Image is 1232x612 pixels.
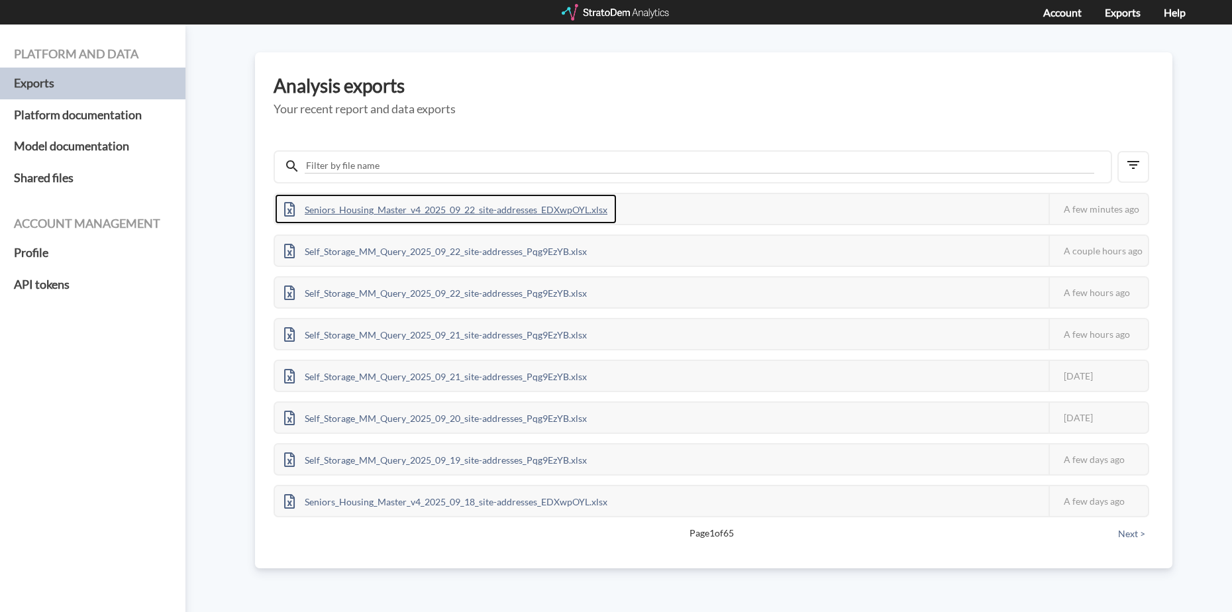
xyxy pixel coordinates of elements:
div: Self_Storage_MM_Query_2025_09_21_site-addresses_Pqg9EzYB.xlsx [275,319,596,349]
div: A few days ago [1049,444,1148,474]
a: Help [1164,6,1186,19]
div: Self_Storage_MM_Query_2025_09_21_site-addresses_Pqg9EzYB.xlsx [275,361,596,391]
div: A couple hours ago [1049,236,1148,266]
a: Model documentation [14,130,172,162]
h5: Your recent report and data exports [274,103,1154,116]
div: Seniors_Housing_Master_v4_2025_09_18_site-addresses_EDXwpOYL.xlsx [275,486,617,516]
div: Self_Storage_MM_Query_2025_09_22_site-addresses_Pqg9EzYB.xlsx [275,236,596,266]
div: Self_Storage_MM_Query_2025_09_22_site-addresses_Pqg9EzYB.xlsx [275,278,596,307]
a: API tokens [14,269,172,301]
a: Self_Storage_MM_Query_2025_09_19_site-addresses_Pqg9EzYB.xlsx [275,452,596,464]
div: Self_Storage_MM_Query_2025_09_20_site-addresses_Pqg9EzYB.xlsx [275,403,596,433]
a: Shared files [14,162,172,194]
a: Seniors_Housing_Master_v4_2025_09_22_site-addresses_EDXwpOYL.xlsx [275,202,617,213]
a: Self_Storage_MM_Query_2025_09_22_site-addresses_Pqg9EzYB.xlsx [275,285,596,297]
a: Exports [1105,6,1141,19]
a: Account [1043,6,1082,19]
span: Page 1 of 65 [320,527,1103,540]
div: Self_Storage_MM_Query_2025_09_19_site-addresses_Pqg9EzYB.xlsx [275,444,596,474]
a: Profile [14,237,172,269]
a: Self_Storage_MM_Query_2025_09_21_site-addresses_Pqg9EzYB.xlsx [275,369,596,380]
a: Seniors_Housing_Master_v4_2025_09_18_site-addresses_EDXwpOYL.xlsx [275,494,617,505]
input: Filter by file name [305,158,1094,174]
h3: Analysis exports [274,76,1154,96]
div: A few hours ago [1049,278,1148,307]
h4: Platform and data [14,48,172,61]
h4: Account management [14,217,172,230]
div: A few minutes ago [1049,194,1148,224]
a: Exports [14,68,172,99]
div: A few hours ago [1049,319,1148,349]
div: A few days ago [1049,486,1148,516]
div: [DATE] [1049,403,1148,433]
a: Self_Storage_MM_Query_2025_09_22_site-addresses_Pqg9EzYB.xlsx [275,244,596,255]
a: Self_Storage_MM_Query_2025_09_21_site-addresses_Pqg9EzYB.xlsx [275,327,596,338]
div: [DATE] [1049,361,1148,391]
a: Platform documentation [14,99,172,131]
div: Seniors_Housing_Master_v4_2025_09_22_site-addresses_EDXwpOYL.xlsx [275,194,617,224]
a: Self_Storage_MM_Query_2025_09_20_site-addresses_Pqg9EzYB.xlsx [275,411,596,422]
button: Next > [1114,527,1149,541]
